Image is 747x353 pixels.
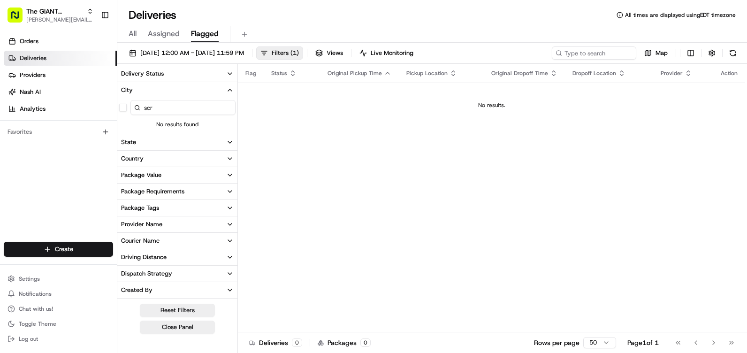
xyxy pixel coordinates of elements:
[117,167,237,183] button: Package Value
[290,49,299,57] span: ( 1 )
[4,272,113,285] button: Settings
[311,46,347,60] button: Views
[245,69,256,77] span: Flag
[572,69,616,77] span: Dropoff Location
[129,28,137,39] span: All
[491,69,548,77] span: Original Dropoff Time
[272,49,299,57] span: Filters
[20,105,46,113] span: Analytics
[117,266,237,282] button: Dispatch Strategy
[79,137,87,145] div: 💻
[328,69,382,77] span: Original Pickup Time
[9,90,26,107] img: 1736555255976-a54dd68f-1ca7-489b-9aae-adbdc363a1c4
[271,69,287,77] span: Status
[117,216,237,232] button: Provider Name
[256,46,303,60] button: Filters(1)
[148,28,180,39] span: Assigned
[4,287,113,300] button: Notifications
[318,338,371,347] div: Packages
[125,46,248,60] button: [DATE] 12:00 AM - [DATE] 11:59 PM
[140,49,244,57] span: [DATE] 12:00 AM - [DATE] 11:59 PM
[371,49,413,57] span: Live Monitoring
[191,28,219,39] span: Flagged
[661,69,683,77] span: Provider
[4,51,117,66] a: Deliveries
[140,304,215,317] button: Reset Filters
[121,171,161,179] div: Package Value
[76,132,154,149] a: 💻API Documentation
[4,124,113,139] div: Favorites
[32,99,119,107] div: We're available if you need us!
[55,245,73,253] span: Create
[656,49,668,57] span: Map
[249,338,302,347] div: Deliveries
[292,338,302,347] div: 0
[121,220,162,229] div: Provider Name
[66,159,114,166] a: Powered byPylon
[121,204,159,212] div: Package Tags
[121,86,133,94] div: City
[726,46,739,60] button: Refresh
[117,82,237,98] button: City
[117,66,237,82] button: Delivery Status
[625,11,736,19] span: All times are displayed using EDT timezone
[4,84,117,100] a: Nash AI
[117,151,237,167] button: Country
[6,132,76,149] a: 📗Knowledge Base
[121,138,136,146] div: State
[4,101,117,116] a: Analytics
[9,38,171,53] p: Welcome 👋
[4,242,113,257] button: Create
[129,8,176,23] h1: Deliveries
[640,46,672,60] button: Map
[93,159,114,166] span: Pylon
[19,320,56,328] span: Toggle Theme
[130,100,236,115] input: City
[117,200,237,216] button: Package Tags
[117,184,237,200] button: Package Requirements
[355,46,418,60] button: Live Monitoring
[121,69,164,78] div: Delivery Status
[121,253,167,261] div: Driving Distance
[4,332,113,345] button: Log out
[117,282,237,298] button: Created By
[140,321,215,334] button: Close Panel
[24,61,155,70] input: Clear
[360,338,371,347] div: 0
[721,69,738,77] div: Action
[19,290,52,298] span: Notifications
[32,90,154,99] div: Start new chat
[20,37,38,46] span: Orders
[19,335,38,343] span: Log out
[117,121,237,128] span: No results found
[19,275,40,283] span: Settings
[20,71,46,79] span: Providers
[552,46,636,60] input: Type to search
[121,154,144,163] div: Country
[534,338,579,347] p: Rows per page
[9,9,28,28] img: Nash
[20,54,46,62] span: Deliveries
[406,69,448,77] span: Pickup Location
[117,249,237,265] button: Driving Distance
[89,136,151,146] span: API Documentation
[121,286,152,294] div: Created By
[121,237,160,245] div: Courier Name
[242,101,741,109] div: No results.
[26,16,93,23] button: [PERSON_NAME][EMAIL_ADDRESS][PERSON_NAME][DOMAIN_NAME]
[20,88,41,96] span: Nash AI
[160,92,171,104] button: Start new chat
[4,4,97,26] button: The GIANT Company[PERSON_NAME][EMAIL_ADDRESS][PERSON_NAME][DOMAIN_NAME]
[121,187,184,196] div: Package Requirements
[26,7,83,16] button: The GIANT Company
[4,317,113,330] button: Toggle Theme
[9,137,17,145] div: 📗
[4,68,117,83] a: Providers
[117,134,237,150] button: State
[19,305,53,313] span: Chat with us!
[19,136,72,146] span: Knowledge Base
[121,269,172,278] div: Dispatch Strategy
[117,233,237,249] button: Courier Name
